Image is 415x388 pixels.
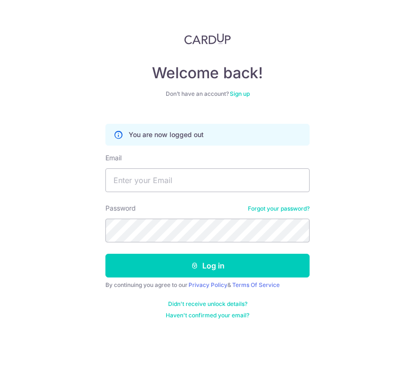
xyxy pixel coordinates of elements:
h4: Welcome back! [105,64,310,83]
button: Log in [105,254,310,277]
img: CardUp Logo [184,33,231,45]
a: Haven't confirmed your email? [166,312,249,319]
div: Don’t have an account? [105,90,310,98]
a: Sign up [230,90,250,97]
input: Enter your Email [105,168,310,192]
a: Didn't receive unlock details? [168,300,247,308]
p: You are now logged out [129,130,204,139]
label: Password [105,203,136,213]
a: Forgot your password? [248,205,310,212]
label: Email [105,153,122,163]
a: Terms Of Service [232,281,280,288]
div: By continuing you agree to our & [105,281,310,289]
a: Privacy Policy [189,281,227,288]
